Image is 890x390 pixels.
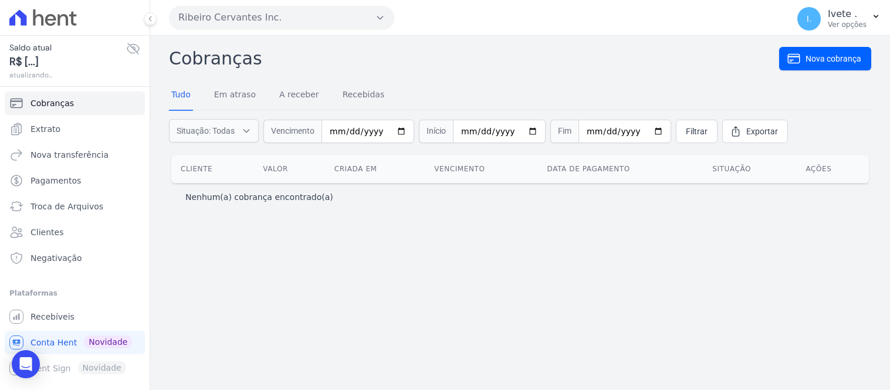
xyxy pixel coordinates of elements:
[686,126,708,137] span: Filtrar
[31,175,81,186] span: Pagamentos
[550,120,578,143] span: Fim
[84,335,132,348] span: Novidade
[5,195,145,218] a: Troca de Arquivos
[828,20,867,29] p: Ver opções
[169,80,193,111] a: Tudo
[9,42,126,54] span: Saldo atual
[277,80,322,111] a: A receber
[828,8,867,20] p: Ivete .
[9,286,140,300] div: Plataformas
[538,155,703,183] th: Data de pagamento
[746,126,778,137] span: Exportar
[169,45,779,72] h2: Cobranças
[31,97,74,109] span: Cobranças
[703,155,796,183] th: Situação
[5,169,145,192] a: Pagamentos
[807,15,812,23] span: I.
[9,91,140,380] nav: Sidebar
[9,70,126,80] span: atualizando...
[263,120,322,143] span: Vencimento
[425,155,537,183] th: Vencimento
[340,80,387,111] a: Recebidas
[31,226,63,238] span: Clientes
[185,191,333,203] p: Nenhum(a) cobrança encontrado(a)
[177,125,235,137] span: Situação: Todas
[212,80,258,111] a: Em atraso
[5,221,145,244] a: Clientes
[779,47,871,70] a: Nova cobrança
[12,350,40,378] div: Open Intercom Messenger
[325,155,425,183] th: Criada em
[169,6,394,29] button: Ribeiro Cervantes Inc.
[796,155,869,183] th: Ações
[5,331,145,354] a: Conta Hent Novidade
[5,117,145,141] a: Extrato
[169,119,259,143] button: Situação: Todas
[788,2,890,35] button: I. Ivete . Ver opções
[419,120,453,143] span: Início
[5,246,145,270] a: Negativação
[31,149,109,161] span: Nova transferência
[5,305,145,328] a: Recebíveis
[676,120,718,143] a: Filtrar
[5,143,145,167] a: Nova transferência
[5,91,145,115] a: Cobranças
[31,252,82,264] span: Negativação
[31,311,75,323] span: Recebíveis
[9,54,126,70] span: R$ [...]
[722,120,788,143] a: Exportar
[31,123,60,135] span: Extrato
[31,201,103,212] span: Troca de Arquivos
[806,53,861,65] span: Nova cobrança
[31,337,77,348] span: Conta Hent
[253,155,324,183] th: Valor
[171,155,253,183] th: Cliente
